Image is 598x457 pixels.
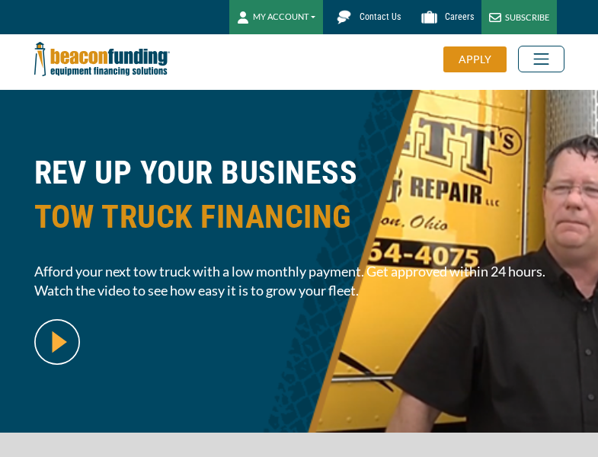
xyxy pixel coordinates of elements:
button: Toggle navigation [518,46,564,72]
span: Afford your next tow truck with a low monthly payment. Get approved within 24 hours. Watch the vi... [34,262,564,300]
img: Beacon Funding chat [331,4,357,30]
a: Careers [408,4,481,30]
a: Contact Us [323,4,408,30]
img: Beacon Funding Corporation logo [34,34,170,84]
div: APPLY [443,46,507,72]
img: Beacon Funding Careers [416,4,443,30]
span: TOW TRUCK FINANCING [34,195,564,239]
span: Contact Us [360,11,401,22]
h1: REV UP YOUR BUSINESS [34,151,564,251]
img: video modal pop-up play button [34,319,80,365]
span: Careers [445,11,474,22]
a: APPLY [443,46,518,72]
